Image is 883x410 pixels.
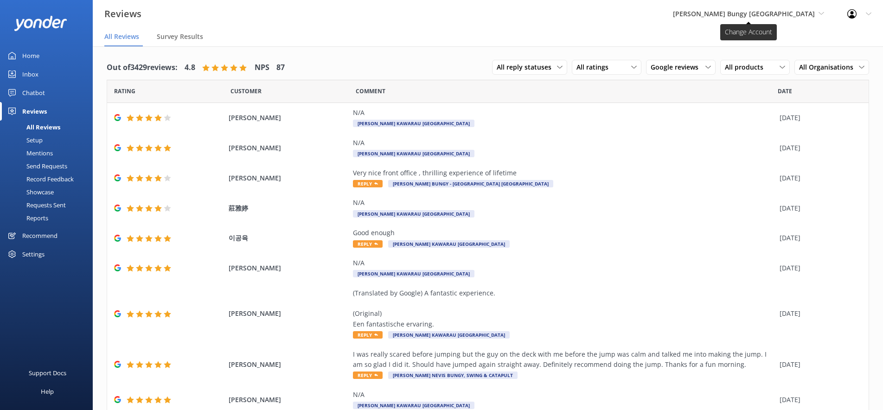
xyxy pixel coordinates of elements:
div: [DATE] [780,359,857,370]
a: Mentions [6,147,93,160]
div: Reviews [22,102,47,121]
span: Reply [353,372,383,379]
span: 莊雅婷 [229,203,348,213]
span: Google reviews [651,62,704,72]
span: [PERSON_NAME] Kawarau [GEOGRAPHIC_DATA] [388,240,510,248]
h3: Reviews [104,6,141,21]
span: Survey Results [157,32,203,41]
div: [DATE] [780,395,857,405]
span: [PERSON_NAME] [229,143,348,153]
span: Reply [353,331,383,339]
div: N/A [353,258,775,268]
span: [PERSON_NAME] [229,359,348,370]
div: N/A [353,198,775,208]
img: yonder-white-logo.png [14,16,67,31]
span: All products [725,62,769,72]
span: Date [778,87,792,96]
span: [PERSON_NAME] Kawarau [GEOGRAPHIC_DATA] [353,150,474,157]
span: Question [356,87,385,96]
div: [DATE] [780,143,857,153]
div: [DATE] [780,113,857,123]
h4: 87 [276,62,285,74]
div: Home [22,46,39,65]
div: I was really scared before jumping but the guy on the deck with me before the jump was calm and t... [353,349,775,370]
h4: NPS [255,62,269,74]
a: Record Feedback [6,173,93,186]
div: Inbox [22,65,38,83]
a: Reports [6,211,93,224]
div: Settings [22,245,45,263]
span: Date [230,87,262,96]
div: (Translated by Google) A fantastic experience. (Original) Een fantastische ervaring. [353,288,775,330]
div: Record Feedback [6,173,74,186]
span: [PERSON_NAME] Kawarau [GEOGRAPHIC_DATA] [353,120,474,127]
span: [PERSON_NAME] Bungy - [GEOGRAPHIC_DATA] [GEOGRAPHIC_DATA] [388,180,553,187]
div: N/A [353,138,775,148]
span: [PERSON_NAME] Kawarau [GEOGRAPHIC_DATA] [388,331,510,339]
h4: Out of 3429 reviews: [107,62,178,74]
span: All Organisations [799,62,859,72]
span: [PERSON_NAME] [229,113,348,123]
span: 이공육 [229,233,348,243]
h4: 4.8 [185,62,195,74]
a: Send Requests [6,160,93,173]
span: [PERSON_NAME] Kawarau [GEOGRAPHIC_DATA] [353,402,474,409]
div: Recommend [22,226,58,245]
span: [PERSON_NAME] [229,263,348,273]
span: [PERSON_NAME] [229,173,348,183]
div: Very nice front office , thrilling experience of lifetime [353,168,775,178]
span: [PERSON_NAME] Kawarau [GEOGRAPHIC_DATA] [353,210,474,218]
span: All ratings [576,62,614,72]
span: [PERSON_NAME] Kawarau [GEOGRAPHIC_DATA] [353,270,474,277]
div: Setup [6,134,43,147]
div: Mentions [6,147,53,160]
div: Good enough [353,228,775,238]
a: All Reviews [6,121,93,134]
div: [DATE] [780,233,857,243]
div: [DATE] [780,308,857,319]
span: [PERSON_NAME] [229,308,348,319]
div: Help [41,382,54,401]
div: Support Docs [29,364,66,382]
div: Reports [6,211,48,224]
div: [DATE] [780,263,857,273]
span: [PERSON_NAME] Nevis Bungy, Swing & Catapult [388,372,518,379]
span: Reply [353,180,383,187]
a: Setup [6,134,93,147]
a: Showcase [6,186,93,199]
div: [DATE] [780,173,857,183]
span: Date [114,87,135,96]
span: [PERSON_NAME] Bungy [GEOGRAPHIC_DATA] [673,9,815,18]
div: [DATE] [780,203,857,213]
div: All Reviews [6,121,60,134]
div: Send Requests [6,160,67,173]
span: All reply statuses [497,62,557,72]
a: Requests Sent [6,199,93,211]
div: Chatbot [22,83,45,102]
span: [PERSON_NAME] [229,395,348,405]
span: Reply [353,240,383,248]
div: Requests Sent [6,199,66,211]
div: Showcase [6,186,54,199]
div: N/A [353,108,775,118]
div: N/A [353,390,775,400]
span: All Reviews [104,32,139,41]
